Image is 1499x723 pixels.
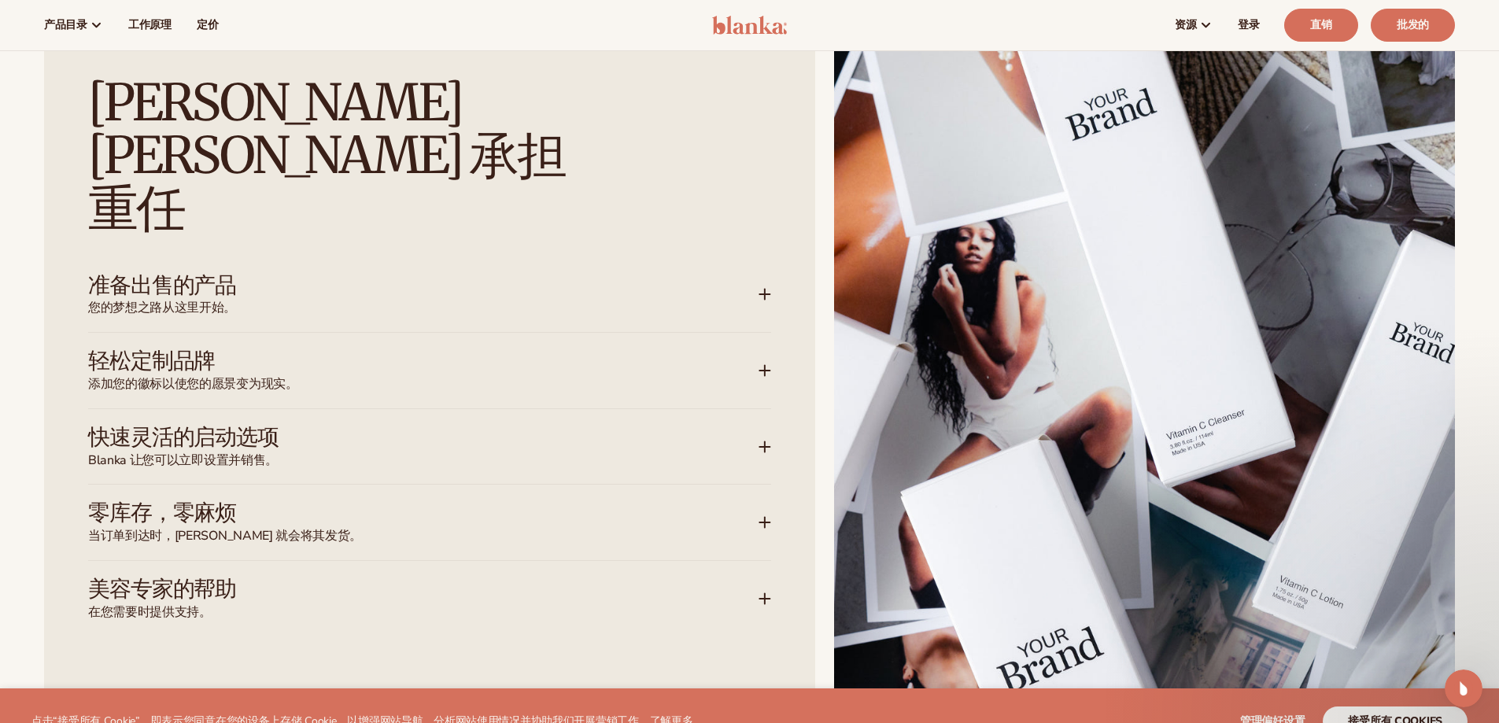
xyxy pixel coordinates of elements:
a: 批发的 [1371,9,1455,42]
img: 标识 [712,16,787,35]
font: 资源 [1175,17,1196,32]
font: 零库存，零麻烦 [88,498,236,526]
font: 产品目录 [44,17,87,32]
font: 准备出售的产品 [88,271,236,299]
font: 登录 [1238,17,1259,32]
font: 您的梦想之路从这里开始。 [88,299,236,316]
font: Blanka 让您可以立即设置并销售。 [88,452,278,469]
font: 定价 [197,17,218,32]
font: 快速灵活的启动选项 [88,422,279,451]
font: 重任 [88,176,184,239]
a: 直销 [1284,9,1357,42]
font: 当订单到达时，[PERSON_NAME] 就会将其发货。 [88,527,362,544]
font: 轻松定制品牌 [88,346,215,374]
font: 工作原理 [128,17,172,32]
font: [PERSON_NAME][PERSON_NAME] 承担 [88,71,565,186]
font: 在您需要时提供支持。 [88,603,212,621]
font: 美容专家的帮助 [88,574,236,603]
iframe: 对讲机实时聊天 [1445,670,1482,707]
font: 添加您的徽标以使您的愿景变为现实。 [88,375,298,393]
